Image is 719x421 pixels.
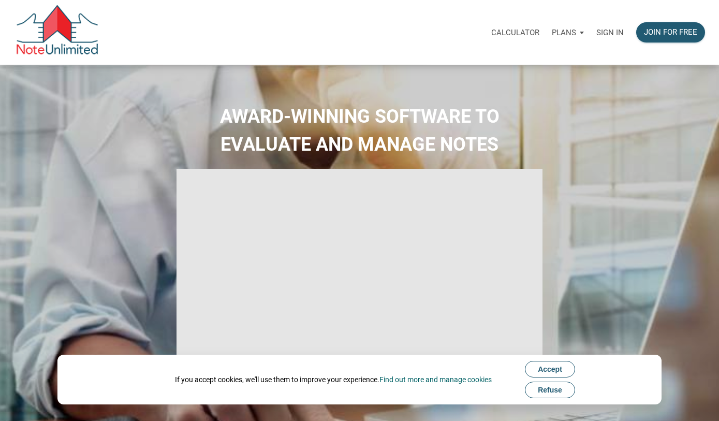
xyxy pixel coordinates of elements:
p: Plans [552,28,576,37]
button: Join for free [636,22,705,42]
h2: AWARD-WINNING SOFTWARE TO EVALUATE AND MANAGE NOTES [8,103,711,158]
span: Refuse [538,386,562,394]
button: Refuse [525,382,575,398]
p: Sign in [596,28,624,37]
a: Join for free [630,16,711,49]
div: Join for free [644,26,697,38]
span: Accept [538,365,562,373]
iframe: NoteUnlimited [177,169,542,375]
a: Sign in [590,16,630,49]
a: Find out more and manage cookies [379,375,492,384]
div: If you accept cookies, we'll use them to improve your experience. [175,374,492,385]
button: Plans [546,17,590,48]
a: Plans [546,16,590,49]
p: Calculator [491,28,539,37]
button: Accept [525,361,575,378]
a: Calculator [485,16,546,49]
